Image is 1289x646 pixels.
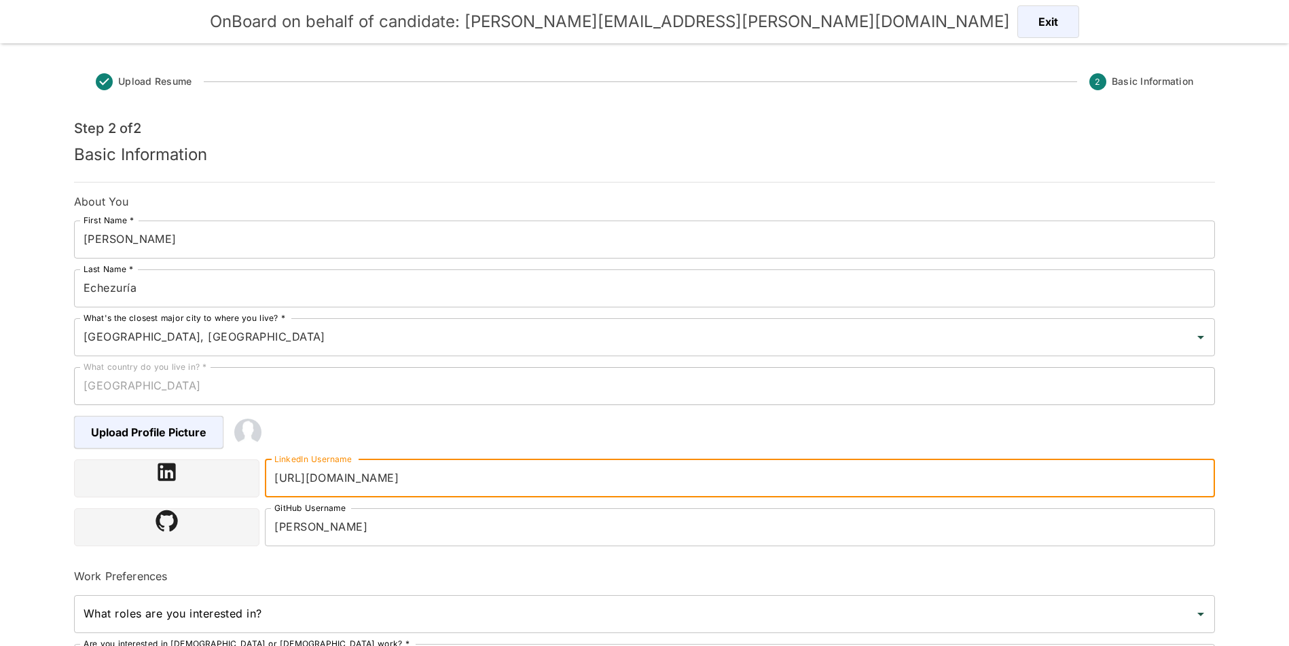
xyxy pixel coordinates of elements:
h6: Work Preferences [74,568,1215,584]
label: LinkedIn Username [274,453,352,465]
button: Open [1191,328,1210,347]
label: GitHub Username [274,502,346,514]
label: First Name * [84,214,134,226]
h5: Basic Information [74,144,1024,166]
button: Exit [1017,5,1079,38]
span: Basic Information [1112,75,1193,88]
h6: About You [74,193,1215,210]
span: Upload Profile Picture [74,416,223,449]
h6: Step 2 of 2 [74,117,1024,139]
h5: OnBoard on behalf of candidate: [PERSON_NAME][EMAIL_ADDRESS][PERSON_NAME][DOMAIN_NAME] [210,11,1010,33]
label: What country do you live in? * [84,361,207,373]
label: Last Name * [84,263,133,275]
img: 2Q== [234,419,261,446]
label: What's the closest major city to where you live? * [84,312,285,324]
text: 2 [1095,77,1100,87]
button: Open [1191,605,1210,624]
span: Upload Resume [118,75,192,88]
